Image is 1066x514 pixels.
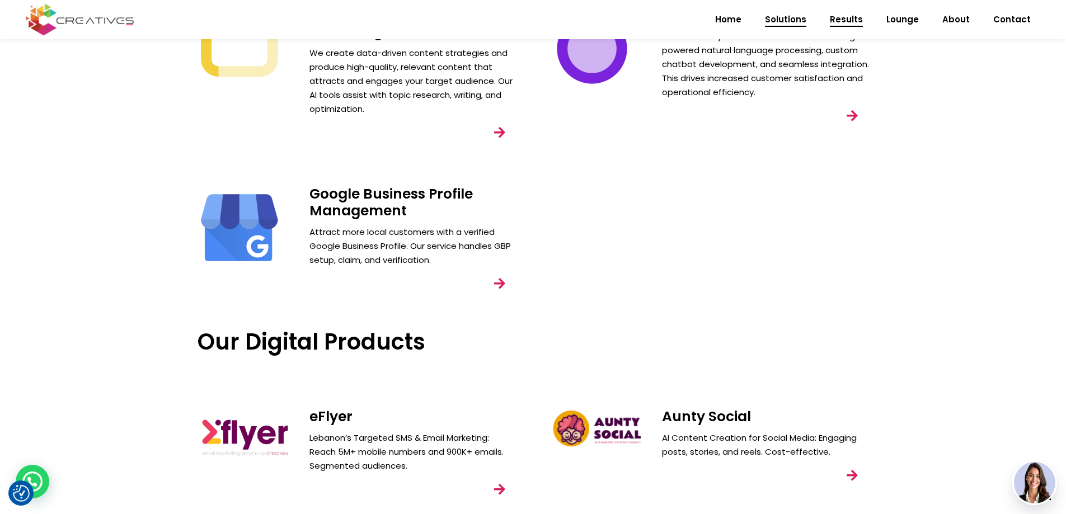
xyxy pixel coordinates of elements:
h3: Our Digital Products [198,328,869,355]
span: About [942,5,970,34]
a: Aunty Social [662,407,751,426]
img: Creatives | Solutions [550,7,634,91]
span: Lounge [886,5,919,34]
span: Contact [993,5,1031,34]
a: Results [818,5,875,34]
span: Solutions [765,5,806,34]
a: link [484,117,515,148]
span: Home [715,5,741,34]
img: Creatives | Solutions [198,186,281,270]
a: link [484,474,515,505]
img: Creatives | Solutions [198,7,281,91]
a: link [837,460,868,491]
img: Creatives | Solutions [198,408,293,464]
img: Revisit consent button [13,485,30,502]
a: Google Business Profile Management [309,184,473,220]
p: We enhance your customer interactions using AI-powered natural language processing, custom chatbo... [662,29,869,99]
p: Lebanon’s Targeted SMS & Email Marketing: Reach 5M+ mobile numbers and 900K+ emails. Segmented au... [309,431,516,473]
p: We create data-driven content strategies and produce high-quality, relevant content that attracts... [309,46,516,116]
span: Results [830,5,863,34]
a: link [837,100,868,131]
button: Consent Preferences [13,485,30,502]
a: Solutions [753,5,818,34]
img: agent [1014,462,1055,503]
img: Creatives [24,2,137,37]
a: About [931,5,982,34]
a: Contact [982,5,1042,34]
p: Attract more local customers with a verified Google Business Profile. Our service handles GBP set... [309,225,516,267]
a: Lounge [875,5,931,34]
a: link [484,268,515,299]
img: Creatives | Solutions [550,408,645,449]
p: AI Content Creation for Social Media: Engaging posts, stories, and reels. Cost-effective. [662,431,869,459]
a: eFlyer [309,407,353,426]
a: Home [703,5,753,34]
